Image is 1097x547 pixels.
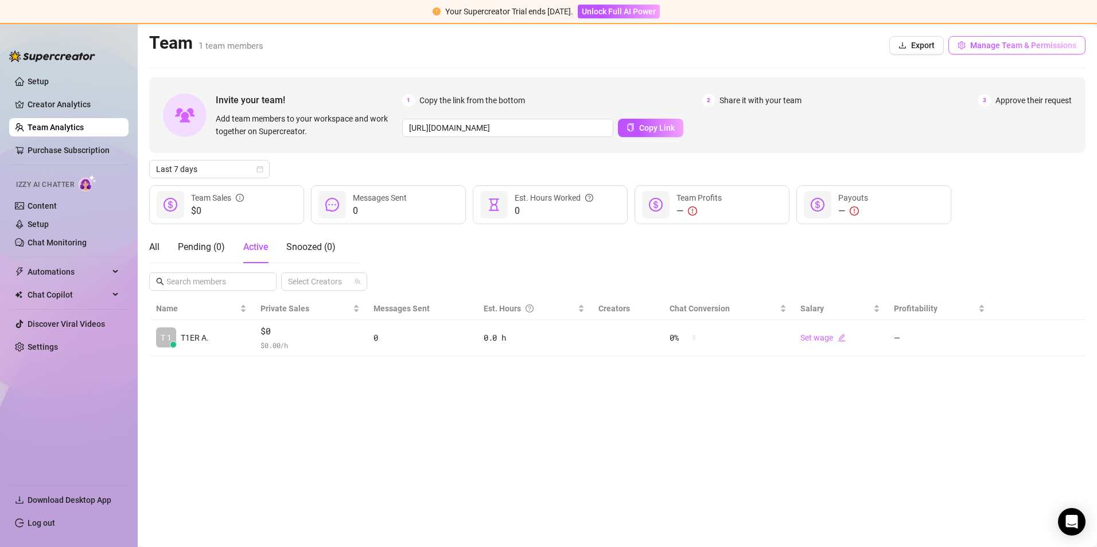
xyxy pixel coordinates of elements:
a: Setup [28,220,49,229]
span: exclamation-circle [688,206,697,216]
span: calendar [256,166,263,173]
span: thunderbolt [15,267,24,276]
span: Manage Team & Permissions [970,41,1076,50]
span: Unlock Full AI Power [582,7,656,16]
span: Snoozed ( 0 ) [286,241,336,252]
img: AI Chatter [79,175,96,192]
input: Search members [166,275,260,288]
span: Copy Link [639,123,675,132]
span: Export [911,41,935,50]
img: Chat Copilot [15,291,22,299]
span: team [354,278,361,285]
button: Export [889,36,944,54]
button: Unlock Full AI Power [578,5,660,18]
span: Active [243,241,268,252]
span: dollar-circle [811,198,824,212]
a: Creator Analytics [28,95,119,114]
span: 1 team members [199,41,263,51]
span: Payouts [838,193,868,202]
th: Name [149,298,254,320]
span: exclamation-circle [433,7,441,15]
div: Est. Hours [484,302,575,315]
img: logo-BBDzfeDw.svg [9,50,95,62]
a: Log out [28,518,55,528]
td: — [887,320,992,356]
span: 0 % [670,331,688,344]
span: Copy the link from the bottom [419,94,525,107]
span: Download Desktop App [28,495,111,505]
span: 0 [515,204,593,218]
a: Team Analytics [28,123,84,132]
a: Content [28,201,57,210]
button: Manage Team & Permissions [948,36,1086,54]
span: Profitability [894,304,937,313]
span: setting [958,41,966,49]
div: — [676,204,722,218]
span: download [898,41,907,49]
span: Salary [800,304,824,313]
h2: Team [149,32,263,54]
span: Invite your team! [216,93,402,107]
div: 0 [374,331,470,344]
span: edit [838,334,846,342]
a: Chat Monitoring [28,238,87,247]
span: Share it with your team [719,94,802,107]
span: message [325,198,339,212]
span: copy [627,123,635,131]
a: Set wageedit [800,333,846,342]
span: 3 [978,94,991,107]
button: Copy Link [618,119,683,137]
span: dollar-circle [649,198,663,212]
span: hourglass [487,198,501,212]
span: exclamation-circle [850,206,859,216]
span: 2 [702,94,715,107]
div: Team Sales [191,192,244,204]
span: question-circle [526,302,534,315]
span: Private Sales [260,304,309,313]
span: Approve their request [995,94,1072,107]
span: Izzy AI Chatter [16,179,74,190]
span: Automations [28,263,109,281]
span: Your Supercreator Trial ends [DATE]. [445,7,573,16]
div: Open Intercom Messenger [1058,508,1086,536]
a: Discover Viral Videos [28,319,105,329]
span: search [156,278,164,286]
a: Purchase Subscription [28,141,119,159]
th: Creators [592,298,663,320]
span: $0 [191,204,244,218]
span: Messages Sent [374,304,430,313]
span: $ 0.00 /h [260,339,360,351]
span: Chat Copilot [28,286,109,304]
div: All [149,240,160,254]
span: 1 [402,94,415,107]
a: Unlock Full AI Power [578,7,660,16]
a: Settings [28,342,58,351]
div: Est. Hours Worked [515,192,593,204]
span: download [15,495,24,505]
span: Add team members to your workspace and work together on Supercreator. [216,112,398,138]
span: Name [156,302,238,315]
span: Chat Conversion [670,304,730,313]
span: Team Profits [676,193,722,202]
div: 0.0 h [484,331,585,344]
span: Messages Sent [353,193,407,202]
span: $0 [260,325,360,338]
span: 0 [353,204,407,218]
span: T1ER A. [181,331,209,344]
span: info-circle [236,192,244,204]
span: dollar-circle [164,198,177,212]
span: T 1 [161,331,172,344]
div: Pending ( 0 ) [178,240,225,254]
div: — [838,204,868,218]
a: Setup [28,77,49,86]
span: question-circle [585,192,593,204]
span: Last 7 days [156,161,263,178]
